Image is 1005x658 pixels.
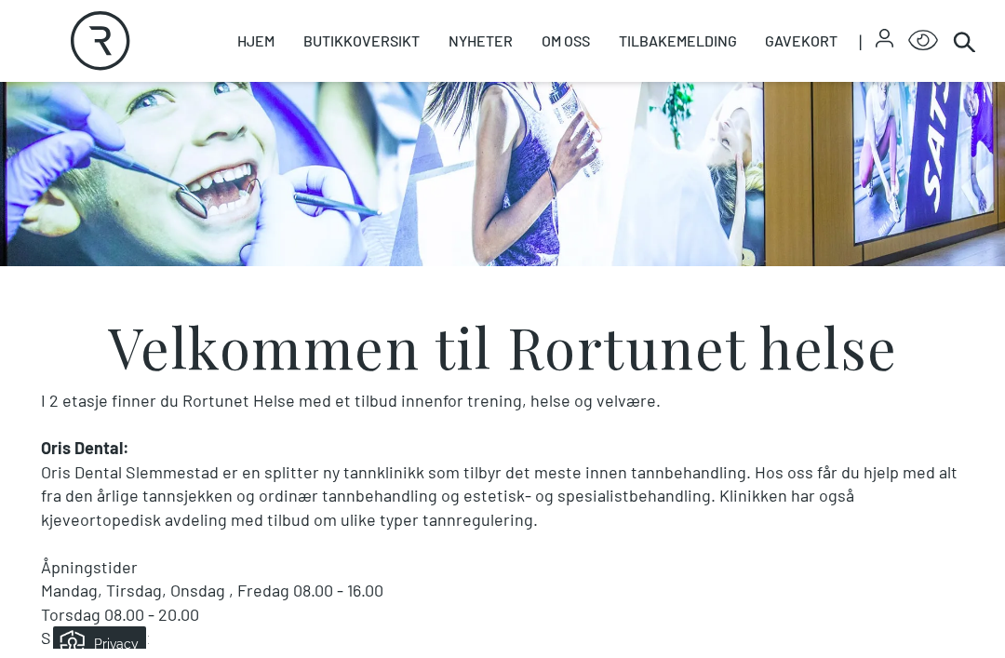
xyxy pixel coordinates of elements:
strong: Oris Dental: [41,437,129,458]
p: Søndag stengt [41,626,964,651]
p: I 2 etasje finner du Rortunet Helse med et tilbud innenfor trening, helse og velvære. [41,389,964,413]
iframe: Manage Preferences [19,624,170,649]
p: Mandag, Tirsdag, Onsdag , Fredag 08.00 - 16.00 [41,579,964,603]
p: Torsdag 08.00 - 20.00 [41,603,964,627]
p: Åpningstider [41,556,964,580]
h5: Privacy [75,4,120,35]
button: Open Accessibility Menu [908,26,938,56]
p: Oris Dental Slemmestad er en splitter ny tannklinikk som tilbyr det meste innen tannbehandling. H... [41,461,964,532]
h3: Velkommen til Rortunet helse [41,318,964,374]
